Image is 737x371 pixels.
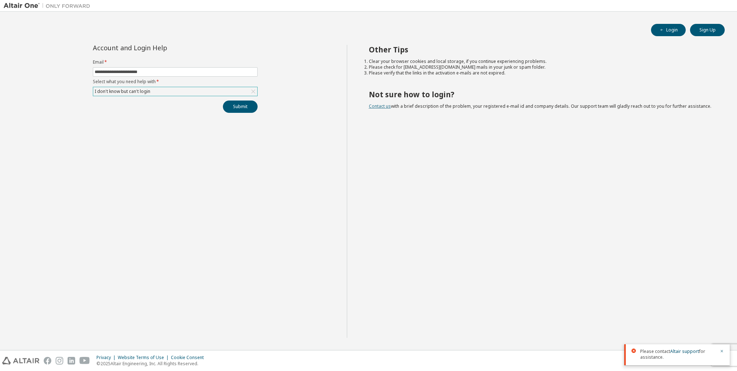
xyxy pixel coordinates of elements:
li: Please check for [EMAIL_ADDRESS][DOMAIN_NAME] mails in your junk or spam folder. [369,64,712,70]
div: Account and Login Help [93,45,225,51]
img: youtube.svg [79,357,90,364]
button: Submit [223,101,258,113]
label: Email [93,59,258,65]
div: Cookie Consent [171,355,208,361]
img: altair_logo.svg [2,357,39,364]
img: facebook.svg [44,357,51,364]
h2: Not sure how to login? [369,90,712,99]
img: linkedin.svg [68,357,75,364]
label: Select what you need help with [93,79,258,85]
p: © 2025 Altair Engineering, Inc. All Rights Reserved. [96,361,208,367]
button: Login [651,24,686,36]
li: Clear your browser cookies and local storage, if you continue experiencing problems. [369,59,712,64]
button: Sign Up [690,24,725,36]
a: Contact us [369,103,391,109]
div: Website Terms of Use [118,355,171,361]
span: with a brief description of the problem, your registered e-mail id and company details. Our suppo... [369,103,711,109]
h2: Other Tips [369,45,712,54]
li: Please verify that the links in the activation e-mails are not expired. [369,70,712,76]
div: I don't know but can't login [93,87,257,96]
div: Privacy [96,355,118,361]
div: I don't know but can't login [94,88,151,95]
span: Please contact for assistance. [640,349,715,360]
a: Altair support [670,348,699,354]
img: instagram.svg [56,357,63,364]
img: Altair One [4,2,94,9]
